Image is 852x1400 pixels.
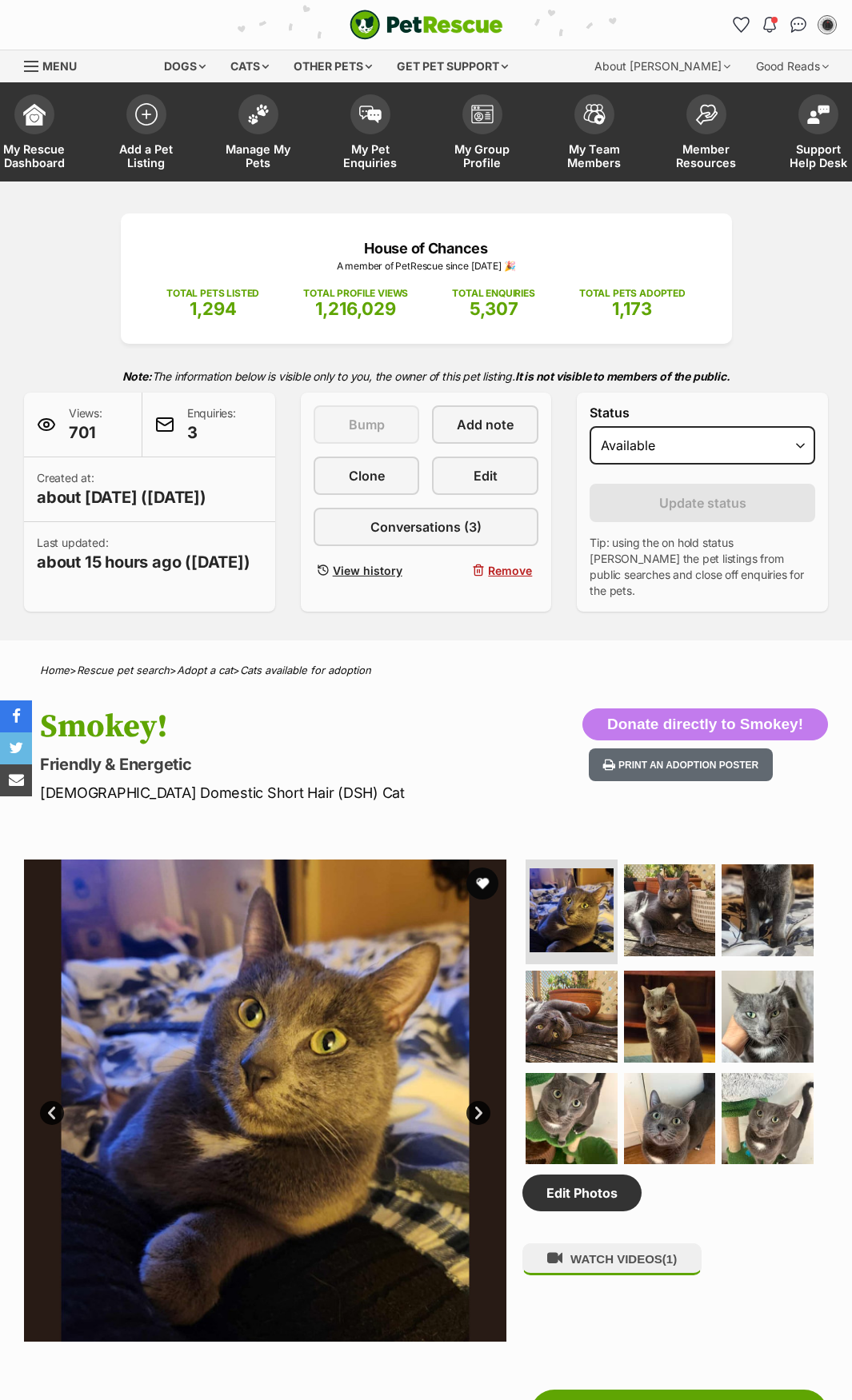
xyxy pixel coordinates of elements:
[23,103,46,126] img: dashboard-icon-eb2f2d2d3e046f16d808141f083e7271f6b2e854fb5c12c21221c1fb7104beca.svg
[590,535,815,599] p: Tip: using the on hold status [PERSON_NAME] the pet listings from public searches and close off e...
[728,12,840,38] ul: Account quick links
[650,86,762,181] a: Member Resources
[426,86,538,181] a: My Group Profile
[582,708,828,740] button: Donate directly to Smokey!
[722,971,814,1063] img: Photo of Smokey!
[745,50,840,82] div: Good Reads
[187,421,236,444] span: 3
[538,86,650,181] a: My Team Members
[202,86,314,181] a: Manage My Pets
[40,1101,64,1125] a: Prev
[40,753,522,776] p: Friendly & Energetic
[135,103,158,126] img: add-pet-listing-icon-0afa8454b4691262ce3f59096e99ab1cd57d4a30225e0717b998d2c9b9846f56.svg
[77,664,170,676] a: Rescue pet search
[187,405,236,444] p: Enquiries:
[69,421,102,444] span: 701
[24,360,828,393] p: The information below is visible only to you, the owner of this pet listing.
[190,298,237,319] span: 1,294
[612,298,652,319] span: 1,173
[728,12,754,38] a: Favourites
[40,664,70,676] a: Home
[624,1073,716,1165] img: Photo of Smokey!
[314,457,420,495] a: Clone
[432,457,538,495] a: Edit
[757,12,782,38] button: Notifications
[722,1073,814,1165] img: Photo of Smokey!
[333,562,402,579] span: View history
[359,106,382,123] img: pet-enquiries-icon-7e3ad2cf08bfb03b45e93fb7055b45f3efa6380592205ae92323e6603595dc1f.svg
[110,142,182,170] span: Add a Pet Listing
[515,369,730,383] strong: It is not visible to members of the public.
[814,12,840,38] button: My account
[349,415,385,434] span: Bump
[452,286,534,301] p: TOTAL ENQUIRIES
[670,142,742,170] span: Member Resources
[386,50,519,82] div: Get pet support
[722,864,814,956] img: Photo of Smokey!
[786,12,811,38] a: Conversations
[37,470,206,509] p: Created at:
[763,17,776,33] img: notifications-46538b983faf8c2785f20acdc204bb7945ddae34d4c08c2a6579f10ce5e182be.svg
[334,142,406,170] span: My Pet Enquiries
[314,405,420,444] button: Bump
[522,1243,702,1274] button: WATCH VIDEOS(1)
[24,50,88,79] a: Menu
[40,782,522,804] p: [DEMOGRAPHIC_DATA] Domestic Short Hair (DSH) Cat
[471,105,494,124] img: group-profile-icon-3fa3cf56718a62981997c0bc7e787c4b2cf8bcc04b72c1350f741eb67cf2f40e.svg
[42,59,77,73] span: Menu
[314,508,539,546] a: Conversations (3)
[624,864,716,956] img: Photo of Smokey!
[432,559,538,582] button: Remove
[315,298,396,319] span: 1,216,029
[457,415,514,434] span: Add note
[282,50,383,82] div: Other pets
[695,104,718,126] img: member-resources-icon-8e73f808a243e03378d46382f2149f9095a855e16c252ad45f914b54edf8863c.svg
[590,484,815,522] button: Update status
[659,493,746,513] span: Update status
[350,10,503,40] img: logo-cat-932fe2b9b8326f06289b0f2fb663e598f794de774fb13d1741a6617ecf9a85b4.svg
[470,298,518,319] span: 5,307
[474,466,498,485] span: Edit
[40,708,522,745] h1: Smokey!
[583,50,742,82] div: About [PERSON_NAME]
[166,286,259,301] p: TOTAL PETS LISTED
[466,868,498,899] button: favourite
[466,1101,490,1125] a: Next
[240,664,371,676] a: Cats available for adoption
[314,559,420,582] a: View history
[558,142,630,170] span: My Team Members
[177,664,233,676] a: Adopt a cat
[37,535,250,573] p: Last updated:
[579,286,686,301] p: TOTAL PETS ADOPTED
[432,405,538,444] a: Add note
[624,971,716,1063] img: Photo of Smokey!
[589,748,773,781] button: Print an adoption poster
[145,237,708,259] p: House of Chances
[530,868,614,952] img: Photo of Smokey!
[662,1252,677,1266] span: (1)
[303,286,408,301] p: TOTAL PROFILE VIEWS
[247,104,270,125] img: manage-my-pets-icon-02211641906a0b7f246fdf0571729dbe1e7629f14944591b6c1af311fb30b64b.svg
[122,369,152,383] strong: Note:
[37,551,250,573] span: about 15 hours ago ([DATE])
[90,86,202,181] a: Add a Pet Listing
[526,1073,618,1165] img: Photo of Smokey!
[222,142,294,170] span: Manage My Pets
[350,10,503,40] a: PetRescue
[807,105,830,124] img: help-desk-icon-fdf02630f3aa405de69fd3d07c3f3aa587a6932b1a1747fa1d2bba05be0121f9.svg
[145,259,708,273] p: A member of PetRescue since [DATE] 🎉
[446,142,518,170] span: My Group Profile
[590,405,815,420] label: Status
[370,517,482,536] span: Conversations (3)
[37,486,206,509] span: about [DATE] ([DATE])
[522,1175,642,1211] a: Edit Photos
[819,17,835,33] img: Ebonny Williams profile pic
[153,50,217,82] div: Dogs
[219,50,280,82] div: Cats
[24,860,506,1342] img: Photo of Smokey!
[69,405,102,444] p: Views:
[583,104,606,125] img: team-members-icon-5396bd8760b3fe7c0b43da4ab00e1e3bb1a5d9ba89233759b79545d2d3fc5d0d.svg
[526,971,618,1063] img: Photo of Smokey!
[314,86,426,181] a: My Pet Enquiries
[488,562,532,579] span: Remove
